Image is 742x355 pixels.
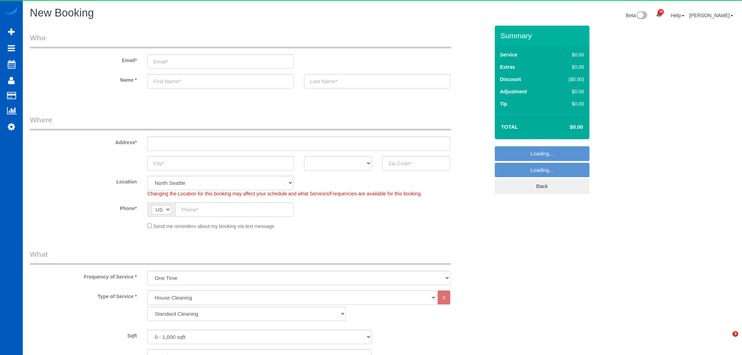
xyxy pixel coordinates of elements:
[25,176,142,185] label: Location
[304,74,450,88] input: Last Name*
[652,7,666,22] a: 30
[147,156,294,170] input: City*
[500,51,518,58] label: Service
[689,13,733,18] a: [PERSON_NAME]
[153,223,275,229] span: Send me reminders about my booking via text message
[30,33,451,48] legend: Who
[718,331,735,348] iframe: Intercom live chat
[501,124,518,130] strong: Total
[25,54,142,64] label: Email*
[500,76,521,83] label: Discount
[30,249,451,265] legend: What
[25,74,142,83] label: Name *
[733,331,738,337] span: 3
[500,88,527,95] label: Adjustment
[25,290,142,300] label: Type of Service *
[658,9,664,15] span: 30
[554,100,584,107] div: $0.00
[500,100,507,107] label: Tip
[4,7,18,17] img: Automaid Logo
[549,124,583,130] h4: $0.00
[554,51,584,58] div: $0.00
[495,179,589,194] a: Back
[30,115,451,130] legend: Where
[382,156,450,170] input: Zip Code*
[25,271,142,280] label: Frequency of Service *
[636,11,647,20] img: New interface
[147,191,422,196] span: Changing the Location for this booking may affect your schedule and what Services/Frequencies are...
[30,7,94,19] span: New Booking
[671,13,684,18] a: Help
[147,54,294,69] input: Email*
[626,13,648,18] a: Beta
[554,63,584,71] div: $0.00
[25,202,142,212] label: Phone*
[25,136,142,146] label: Address*
[554,76,584,83] div: ($0.00)
[175,202,294,217] input: Phone*
[554,88,584,95] div: $0.00
[500,32,586,40] h3: Summary
[500,63,515,71] label: Extras
[147,74,294,88] input: First Name*
[25,330,142,339] label: Sqft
